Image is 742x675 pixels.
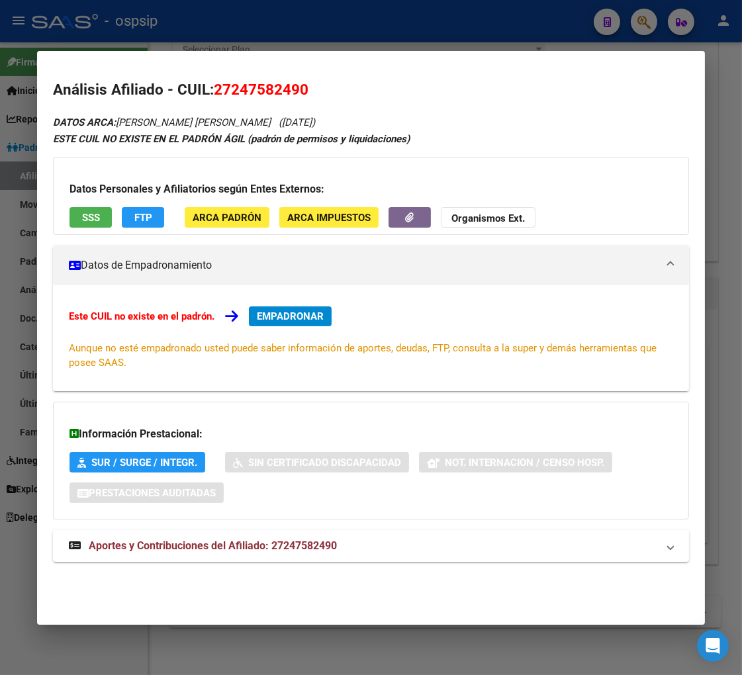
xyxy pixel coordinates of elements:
[122,207,164,228] button: FTP
[445,457,604,469] span: Not. Internacion / Censo Hosp.
[82,212,100,224] span: SSS
[70,426,672,442] h3: Información Prestacional:
[225,452,409,472] button: Sin Certificado Discapacidad
[249,306,332,326] button: EMPADRONAR
[53,285,689,391] div: Datos de Empadronamiento
[451,212,525,224] strong: Organismos Ext.
[279,207,379,228] button: ARCA Impuestos
[185,207,269,228] button: ARCA Padrón
[53,79,689,101] h2: Análisis Afiliado - CUIL:
[134,212,152,224] span: FTP
[70,181,672,197] h3: Datos Personales y Afiliatorios según Entes Externos:
[53,246,689,285] mat-expansion-panel-header: Datos de Empadronamiento
[69,342,657,369] span: Aunque no esté empadronado usted puede saber información de aportes, deudas, FTP, consulta a la s...
[53,116,271,128] span: [PERSON_NAME] [PERSON_NAME]
[441,207,535,228] button: Organismos Ext.
[70,207,112,228] button: SSS
[69,257,657,273] mat-panel-title: Datos de Empadronamiento
[419,452,612,472] button: Not. Internacion / Censo Hosp.
[53,116,116,128] strong: DATOS ARCA:
[257,310,324,322] span: EMPADRONAR
[193,212,261,224] span: ARCA Padrón
[70,452,205,472] button: SUR / SURGE / INTEGR.
[248,457,401,469] span: Sin Certificado Discapacidad
[53,530,689,562] mat-expansion-panel-header: Aportes y Contribuciones del Afiliado: 27247582490
[89,539,337,552] span: Aportes y Contribuciones del Afiliado: 27247582490
[697,630,729,662] div: Open Intercom Messenger
[214,81,308,98] span: 27247582490
[287,212,371,224] span: ARCA Impuestos
[91,457,197,469] span: SUR / SURGE / INTEGR.
[53,133,410,145] strong: ESTE CUIL NO EXISTE EN EL PADRÓN ÁGIL (padrón de permisos y liquidaciones)
[279,116,315,128] span: ([DATE])
[69,310,214,322] strong: Este CUIL no existe en el padrón.
[70,482,224,503] button: Prestaciones Auditadas
[89,487,216,499] span: Prestaciones Auditadas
